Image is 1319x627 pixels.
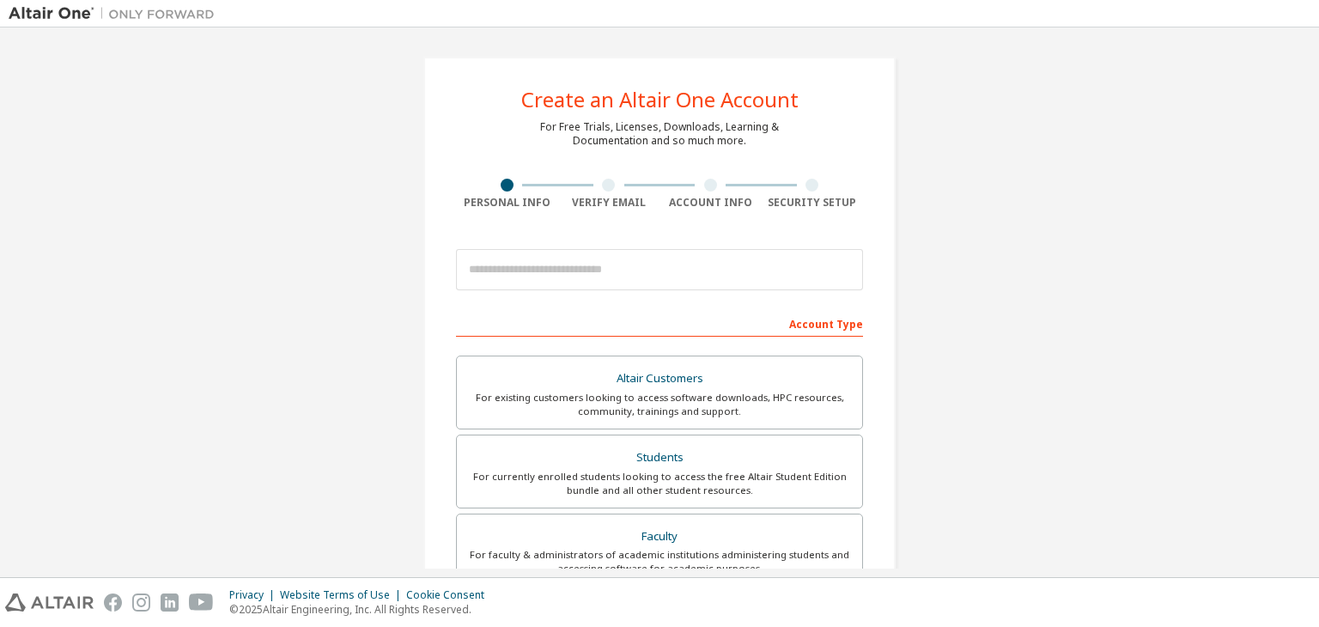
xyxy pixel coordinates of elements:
div: For existing customers looking to access software downloads, HPC resources, community, trainings ... [467,391,852,418]
img: facebook.svg [104,594,122,612]
img: instagram.svg [132,594,150,612]
div: Students [467,446,852,470]
div: For Free Trials, Licenses, Downloads, Learning & Documentation and so much more. [540,120,779,148]
div: Account Info [659,196,762,210]
div: For faculty & administrators of academic institutions administering students and accessing softwa... [467,548,852,575]
p: © 2025 Altair Engineering, Inc. All Rights Reserved. [229,602,495,617]
div: Altair Customers [467,367,852,391]
div: For currently enrolled students looking to access the free Altair Student Edition bundle and all ... [467,470,852,497]
div: Faculty [467,525,852,549]
div: Website Terms of Use [280,588,406,602]
img: altair_logo.svg [5,594,94,612]
div: Personal Info [456,196,558,210]
div: Security Setup [762,196,864,210]
div: Account Type [456,309,863,337]
div: Privacy [229,588,280,602]
div: Cookie Consent [406,588,495,602]
img: Altair One [9,5,223,22]
img: linkedin.svg [161,594,179,612]
div: Verify Email [558,196,660,210]
img: youtube.svg [189,594,214,612]
div: Create an Altair One Account [521,89,799,110]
